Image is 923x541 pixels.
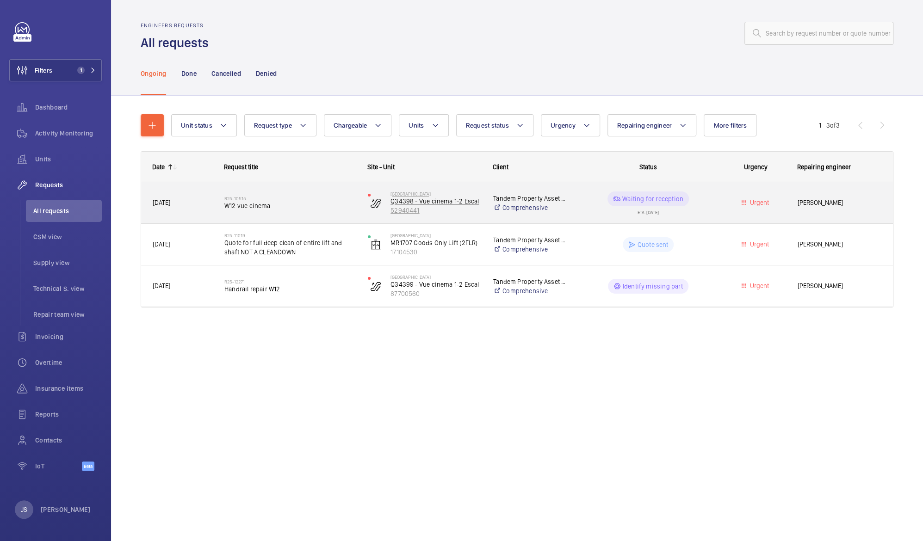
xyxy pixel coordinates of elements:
span: Urgency [551,122,576,129]
input: Search by request number or quote number [744,22,893,45]
span: Insurance items [35,384,102,393]
span: Units [409,122,424,129]
span: IoT [35,461,82,471]
span: Status [639,163,657,171]
span: Request title [224,163,258,171]
span: Filters [35,66,52,75]
button: Units [399,114,448,136]
span: 1 [77,67,85,74]
p: [GEOGRAPHIC_DATA] [390,233,481,238]
a: Comprehensive [493,286,570,295]
p: [GEOGRAPHIC_DATA] [390,274,481,280]
img: escalator.svg [370,281,381,292]
p: Quote sent [638,240,669,249]
button: Filters1 [9,59,102,81]
p: Ongoing [141,69,166,78]
span: Urgent [748,282,769,289]
span: Supply view [33,258,102,267]
span: Repairing engineer [797,163,851,171]
span: Requests [35,180,102,190]
span: Site - Unit [367,163,395,171]
span: Request status [466,122,509,129]
span: Units [35,154,102,164]
div: Date [152,163,165,171]
span: Urgent [748,240,769,248]
span: Reports [35,410,102,419]
span: [DATE] [153,240,170,248]
p: Done [181,69,196,78]
p: Tandem Property Asset Management [493,194,570,203]
span: Invoicing [35,332,102,341]
p: [GEOGRAPHIC_DATA] [390,191,481,197]
p: 17104530 [390,247,481,257]
span: Beta [82,461,94,471]
h2: Engineers requests [141,22,214,29]
p: 87700560 [390,289,481,298]
button: Unit status [171,114,237,136]
span: Activity Monitoring [35,129,102,138]
p: 52940441 [390,206,481,215]
button: Request status [456,114,534,136]
span: [DATE] [153,199,170,206]
span: Urgent [748,199,769,206]
span: CSM view [33,232,102,241]
h2: R25-12271 [224,279,356,284]
h2: R25-11019 [224,233,356,238]
span: Repair team view [33,310,102,319]
span: Dashboard [35,103,102,112]
span: All requests [33,206,102,215]
button: Request type [244,114,316,136]
p: Tandem Property Asset Management [493,277,570,286]
p: Q34399 - Vue cinema 1-2 Escal [390,280,481,289]
span: [DATE] [153,282,170,289]
div: ETA: [DATE] [638,206,659,215]
img: elevator.svg [370,239,381,250]
span: Repairing engineer [617,122,672,129]
span: Overtime [35,358,102,367]
button: Urgency [541,114,600,136]
span: Technical S. view [33,284,102,293]
a: Comprehensive [493,245,570,254]
span: of [830,122,836,129]
h1: All requests [141,34,214,51]
p: [PERSON_NAME] [41,505,91,514]
span: Handrail repair W12 [224,284,356,294]
span: Request type [254,122,292,129]
span: [PERSON_NAME] [798,197,881,208]
p: Denied [256,69,277,78]
span: [PERSON_NAME] [798,239,881,250]
span: Quote for full deep clean of entire lift and shaft NOT A CLEANDOWN [224,238,356,257]
span: 1 - 3 3 [819,122,840,129]
button: Repairing engineer [607,114,697,136]
button: More filters [704,114,756,136]
span: Urgency [744,163,768,171]
span: Contacts [35,436,102,445]
span: More filters [713,122,747,129]
span: [PERSON_NAME] [798,281,881,291]
p: JS [21,505,27,514]
p: Identify missing part [623,282,683,291]
p: Q34398 - Vue cinema 1-2 Escal [390,197,481,206]
a: Comprehensive [493,203,570,212]
h2: R25-10515 [224,196,356,201]
p: Cancelled [211,69,241,78]
span: Unit status [181,122,212,129]
p: MR1707 Goods Only Lift (2FLR) [390,238,481,247]
button: Chargeable [324,114,392,136]
span: Client [493,163,508,171]
p: Tandem Property Asset Management [493,235,570,245]
span: W12 vue cinema [224,201,356,210]
p: Waiting for reception [622,194,683,203]
img: escalator.svg [370,197,381,209]
span: Chargeable [334,122,367,129]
